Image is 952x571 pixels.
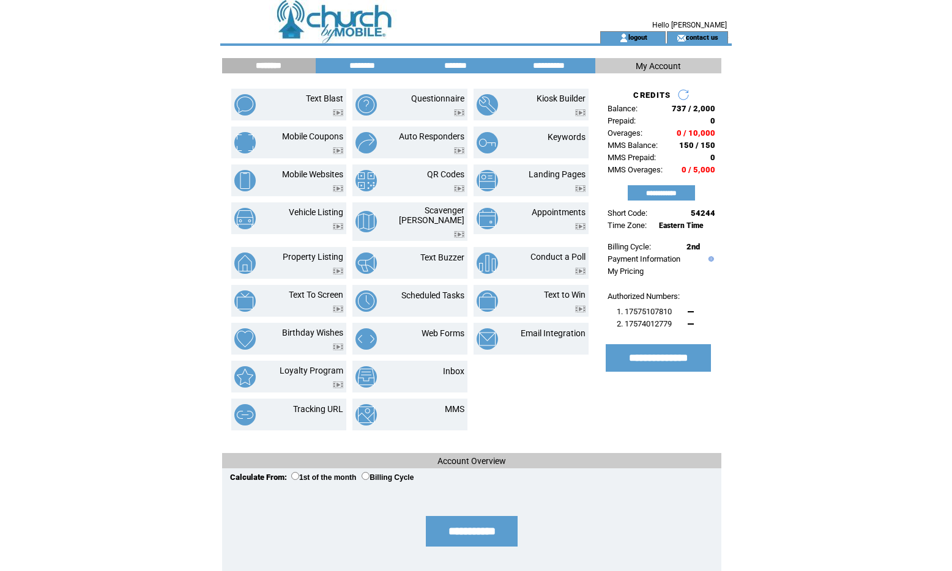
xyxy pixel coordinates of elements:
[355,170,377,191] img: qr-codes.png
[283,252,343,262] a: Property Listing
[355,94,377,116] img: questionnaire.png
[234,170,256,191] img: mobile-websites.png
[477,170,498,191] img: landing-pages.png
[422,328,464,338] a: Web Forms
[333,147,343,154] img: video.png
[355,328,377,350] img: web-forms.png
[608,221,647,230] span: Time Zone:
[608,128,642,138] span: Overages:
[230,473,287,482] span: Calculate From:
[677,128,715,138] span: 0 / 10,000
[234,366,256,388] img: loyalty-program.png
[355,211,377,232] img: scavenger-hunt.png
[427,169,464,179] a: QR Codes
[608,153,656,162] span: MMS Prepaid:
[333,109,343,116] img: video.png
[677,33,686,43] img: contact_us_icon.gif
[544,290,586,300] a: Text to Win
[399,131,464,141] a: Auto Responders
[548,132,586,142] a: Keywords
[282,131,343,141] a: Mobile Coupons
[530,252,586,262] a: Conduct a Poll
[411,94,464,103] a: Questionnaire
[608,208,647,218] span: Short Code:
[234,208,256,229] img: vehicle-listing.png
[608,116,636,125] span: Prepaid:
[477,208,498,229] img: appointments.png
[355,366,377,388] img: inbox.png
[437,456,506,466] span: Account Overview
[454,109,464,116] img: video.png
[362,472,370,480] input: Billing Cycle
[608,254,680,263] a: Payment Information
[636,61,681,71] span: My Account
[291,473,356,482] label: 1st of the month
[454,185,464,192] img: video.png
[659,221,704,230] span: Eastern Time
[477,252,498,274] img: conduct-a-poll.png
[454,147,464,154] img: video.png
[355,290,377,312] img: scheduled-tasks.png
[477,290,498,312] img: text-to-win.png
[399,205,464,225] a: Scavenger [PERSON_NAME]
[575,268,586,274] img: video.png
[532,207,586,217] a: Appointments
[608,292,680,301] span: Authorized Numbers:
[355,404,377,425] img: mms.png
[355,252,377,274] img: text-buzzer.png
[234,328,256,350] img: birthday-wishes.png
[445,404,464,414] a: MMS
[234,404,256,425] img: tracking-url.png
[537,94,586,103] a: Kiosk Builder
[234,132,256,153] img: mobile-coupons.png
[291,472,299,480] input: 1st of the month
[333,185,343,192] img: video.png
[333,306,343,312] img: video.png
[333,268,343,274] img: video.png
[672,104,715,113] span: 737 / 2,000
[521,328,586,338] a: Email Integration
[617,307,672,316] span: 1. 17575107810
[477,132,498,153] img: keywords.png
[679,141,715,150] span: 150 / 150
[234,94,256,116] img: text-blast.png
[333,381,343,388] img: video.png
[234,252,256,274] img: property-listing.png
[608,141,658,150] span: MMS Balance:
[362,473,414,482] label: Billing Cycle
[608,165,663,174] span: MMS Overages:
[477,328,498,350] img: email-integration.png
[575,223,586,230] img: video.png
[420,252,464,262] a: Text Buzzer
[652,21,727,29] span: Hello [PERSON_NAME]
[401,290,464,300] a: Scheduled Tasks
[617,319,672,328] span: 2. 17574012779
[628,33,647,41] a: logout
[705,256,714,262] img: help.gif
[575,109,586,116] img: video.png
[333,223,343,230] img: video.png
[477,94,498,116] img: kiosk-builder.png
[575,185,586,192] img: video.png
[454,231,464,238] img: video.png
[529,169,586,179] a: Landing Pages
[682,165,715,174] span: 0 / 5,000
[691,208,715,218] span: 54244
[282,328,343,337] a: Birthday Wishes
[306,94,343,103] a: Text Blast
[710,153,715,162] span: 0
[575,306,586,312] img: video.png
[633,90,671,100] span: CREDITS
[608,242,651,251] span: Billing Cycle:
[608,104,638,113] span: Balance:
[710,116,715,125] span: 0
[619,33,628,43] img: account_icon.gif
[443,366,464,376] a: Inbox
[280,366,343,375] a: Loyalty Program
[333,344,343,350] img: video.png
[282,169,343,179] a: Mobile Websites
[293,404,343,414] a: Tracking URL
[289,207,343,217] a: Vehicle Listing
[686,242,700,251] span: 2nd
[234,290,256,312] img: text-to-screen.png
